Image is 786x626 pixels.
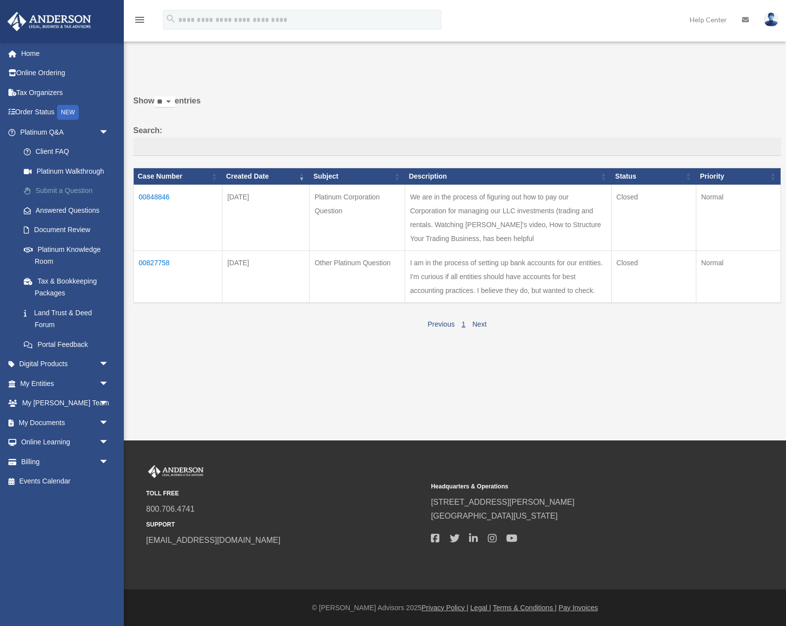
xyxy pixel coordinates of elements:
a: Client FAQ [14,142,124,162]
a: 1 [462,320,466,328]
img: Anderson Advisors Platinum Portal [4,12,94,31]
a: Submit a Question [14,181,124,201]
a: Billingarrow_drop_down [7,452,124,472]
th: Description: activate to sort column ascending [405,168,611,185]
a: My Documentsarrow_drop_down [7,413,124,433]
th: Case Number: activate to sort column ascending [134,168,222,185]
select: Showentries [155,96,175,108]
a: [STREET_ADDRESS][PERSON_NAME] [431,498,575,506]
a: My [PERSON_NAME] Teamarrow_drop_down [7,393,124,413]
td: 00848846 [134,185,222,251]
i: search [165,13,176,24]
a: Events Calendar [7,472,124,491]
td: 00827758 [134,251,222,303]
a: Legal | [471,604,491,612]
td: We are in the process of figuring out how to pay our Corporation for managing our LLC investments... [405,185,611,251]
div: NEW [57,105,79,120]
a: Terms & Conditions | [493,604,557,612]
a: Online Ordering [7,63,124,83]
div: © [PERSON_NAME] Advisors 2025 [124,602,786,614]
a: Portal Feedback [14,335,124,354]
img: Anderson Advisors Platinum Portal [146,465,206,478]
a: Platinum Walkthrough [14,161,124,181]
a: Document Review [14,220,124,240]
td: [DATE] [222,185,309,251]
td: Other Platinum Question [310,251,405,303]
a: Platinum Knowledge Room [14,240,124,271]
th: Priority: activate to sort column ascending [696,168,781,185]
a: Privacy Policy | [421,604,469,612]
td: Normal [696,185,781,251]
a: Pay Invoices [559,604,598,612]
a: Answered Questions [14,200,119,220]
th: Subject: activate to sort column ascending [310,168,405,185]
label: Show entries [133,94,781,118]
td: Normal [696,251,781,303]
img: User Pic [764,12,779,27]
th: Status: activate to sort column ascending [611,168,696,185]
span: arrow_drop_down [99,433,119,453]
a: Tax & Bookkeeping Packages [14,271,124,303]
td: [DATE] [222,251,309,303]
a: Previous [427,320,454,328]
small: TOLL FREE [146,488,424,499]
span: arrow_drop_down [99,413,119,433]
a: [GEOGRAPHIC_DATA][US_STATE] [431,512,558,520]
a: Order StatusNEW [7,102,124,123]
a: menu [134,17,146,26]
span: arrow_drop_down [99,122,119,143]
span: arrow_drop_down [99,374,119,394]
a: My Entitiesarrow_drop_down [7,374,124,393]
td: Platinum Corporation Question [310,185,405,251]
i: menu [134,14,146,26]
a: Land Trust & Deed Forum [14,303,124,335]
td: Closed [611,185,696,251]
a: [EMAIL_ADDRESS][DOMAIN_NAME] [146,536,280,544]
input: Search: [133,138,781,156]
a: Home [7,44,124,63]
span: arrow_drop_down [99,452,119,472]
small: SUPPORT [146,520,424,530]
a: 800.706.4741 [146,505,195,513]
a: Digital Productsarrow_drop_down [7,354,124,374]
span: arrow_drop_down [99,354,119,375]
td: I am in the process of setting up bank accounts for our entities. I'm curious if all entities sho... [405,251,611,303]
a: Next [472,320,487,328]
a: Tax Organizers [7,83,124,102]
a: Platinum Q&Aarrow_drop_down [7,122,124,142]
small: Headquarters & Operations [431,482,709,492]
a: Online Learningarrow_drop_down [7,433,124,452]
span: arrow_drop_down [99,393,119,414]
td: Closed [611,251,696,303]
th: Created Date: activate to sort column ascending [222,168,309,185]
label: Search: [133,124,781,156]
